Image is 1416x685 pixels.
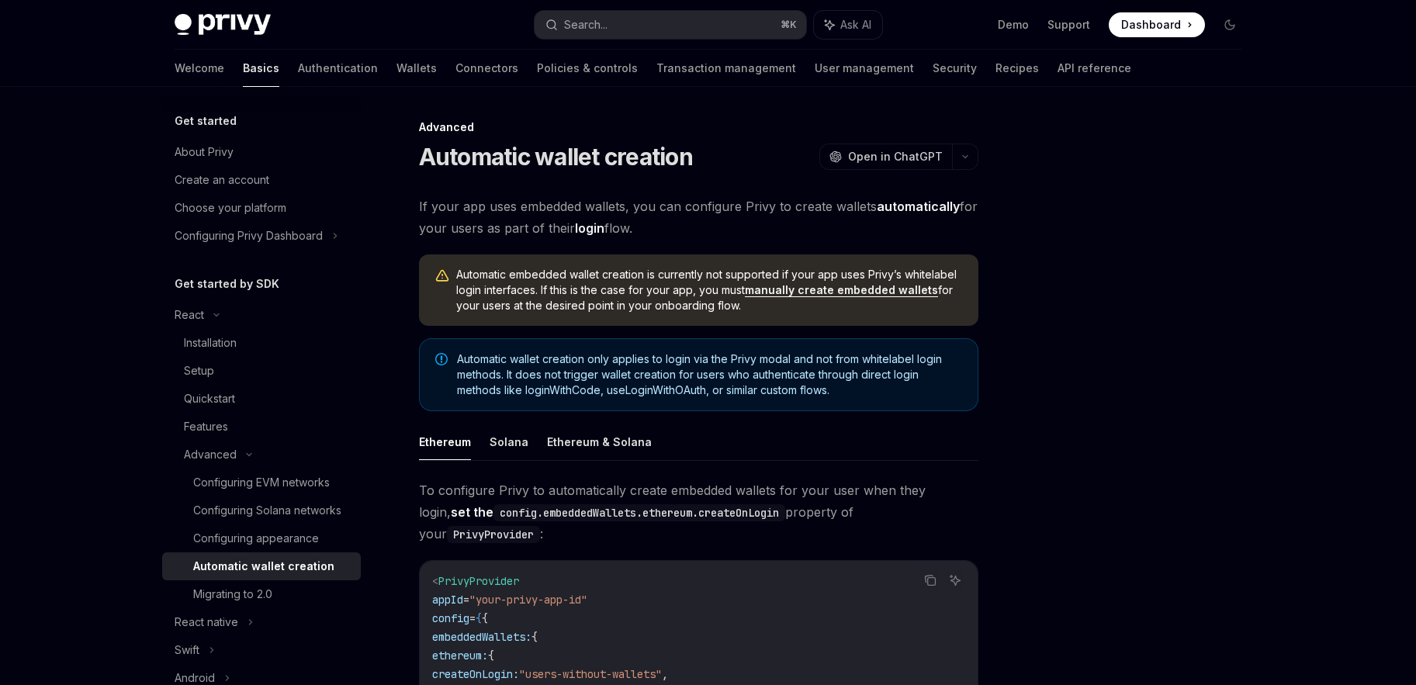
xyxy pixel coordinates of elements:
[933,50,977,87] a: Security
[432,593,463,607] span: appId
[456,267,963,313] span: Automatic embedded wallet creation is currently not supported if your app uses Privy’s whitelabel...
[419,143,693,171] h1: Automatic wallet creation
[175,227,323,245] div: Configuring Privy Dashboard
[162,413,361,441] a: Features
[243,50,279,87] a: Basics
[535,11,806,39] button: Search...⌘K
[419,424,471,460] button: Ethereum
[848,149,943,164] span: Open in ChatGPT
[493,504,785,521] code: config.embeddedWallets.ethereum.createOnLogin
[435,353,448,365] svg: Note
[175,641,199,659] div: Swift
[419,479,978,545] span: To configure Privy to automatically create embedded wallets for your user when they login, proper...
[547,424,652,460] button: Ethereum & Solana
[193,501,341,520] div: Configuring Solana networks
[814,11,882,39] button: Ask AI
[162,469,361,496] a: Configuring EVM networks
[438,574,519,588] span: PrivyProvider
[469,611,476,625] span: =
[575,220,604,236] strong: login
[451,504,785,520] strong: set the
[519,667,662,681] span: "users-without-wallets"
[162,138,361,166] a: About Privy
[662,667,668,681] span: ,
[162,194,361,222] a: Choose your platform
[531,630,538,644] span: {
[815,50,914,87] a: User management
[745,283,938,297] a: manually create embedded wallets
[162,385,361,413] a: Quickstart
[656,50,796,87] a: Transaction management
[175,306,204,324] div: React
[162,580,361,608] a: Migrating to 2.0
[175,50,224,87] a: Welcome
[1047,17,1090,33] a: Support
[1217,12,1242,37] button: Toggle dark mode
[463,593,469,607] span: =
[1058,50,1131,87] a: API reference
[457,351,962,398] span: Automatic wallet creation only applies to login via the Privy modal and not from whitelabel login...
[193,557,334,576] div: Automatic wallet creation
[175,613,238,631] div: React native
[396,50,437,87] a: Wallets
[1121,17,1181,33] span: Dashboard
[175,14,271,36] img: dark logo
[781,19,797,31] span: ⌘ K
[184,362,214,380] div: Setup
[175,275,279,293] h5: Get started by SDK
[162,524,361,552] a: Configuring appearance
[184,417,228,436] div: Features
[490,424,528,460] button: Solana
[184,389,235,408] div: Quickstart
[447,526,540,543] code: PrivyProvider
[432,630,531,644] span: embeddedWallets:
[995,50,1039,87] a: Recipes
[840,17,871,33] span: Ask AI
[162,357,361,385] a: Setup
[488,649,494,663] span: {
[564,16,608,34] div: Search...
[920,570,940,590] button: Copy the contents from the code block
[432,611,469,625] span: config
[175,199,286,217] div: Choose your platform
[432,667,519,681] span: createOnLogin:
[193,473,330,492] div: Configuring EVM networks
[877,199,960,214] strong: automatically
[162,329,361,357] a: Installation
[998,17,1029,33] a: Demo
[162,552,361,580] a: Automatic wallet creation
[1109,12,1205,37] a: Dashboard
[537,50,638,87] a: Policies & controls
[432,649,488,663] span: ethereum:
[432,574,438,588] span: <
[482,611,488,625] span: {
[434,268,450,284] svg: Warning
[469,593,587,607] span: "your-privy-app-id"
[184,334,237,352] div: Installation
[419,119,978,135] div: Advanced
[175,143,234,161] div: About Privy
[193,585,272,604] div: Migrating to 2.0
[162,496,361,524] a: Configuring Solana networks
[476,611,482,625] span: {
[819,144,952,170] button: Open in ChatGPT
[193,529,319,548] div: Configuring appearance
[455,50,518,87] a: Connectors
[419,195,978,239] span: If your app uses embedded wallets, you can configure Privy to create wallets for your users as pa...
[184,445,237,464] div: Advanced
[162,166,361,194] a: Create an account
[945,570,965,590] button: Ask AI
[175,112,237,130] h5: Get started
[175,171,269,189] div: Create an account
[298,50,378,87] a: Authentication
